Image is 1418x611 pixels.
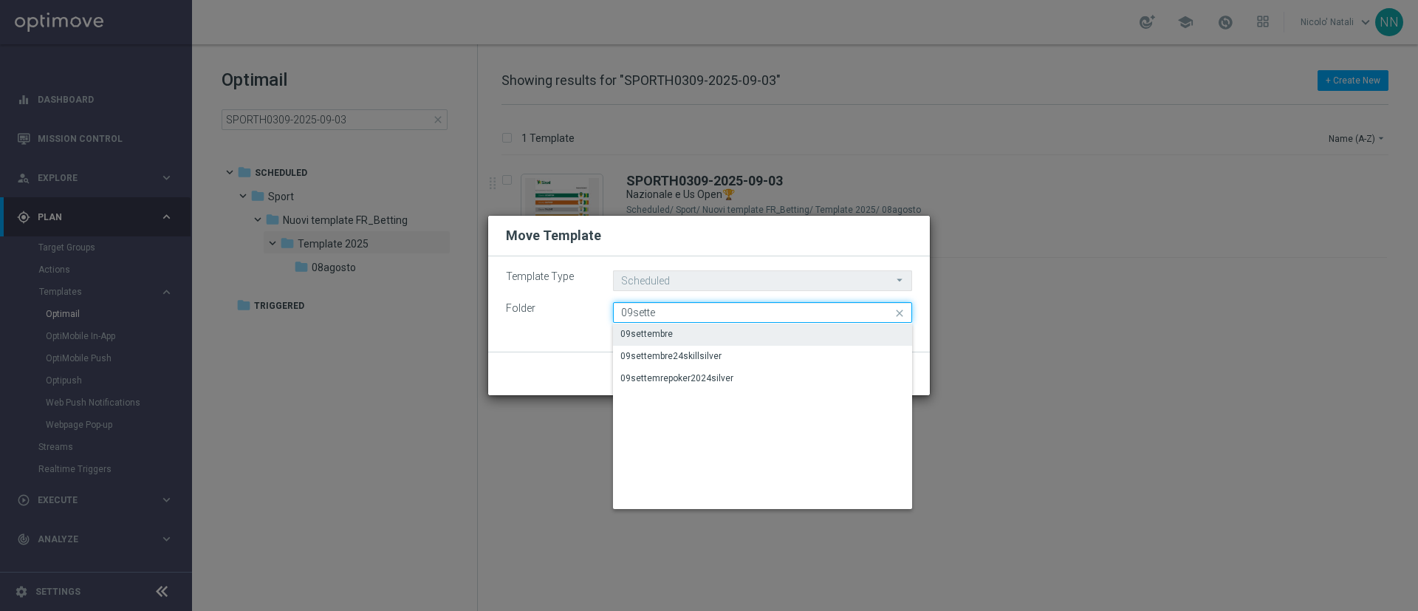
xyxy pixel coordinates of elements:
i: close [893,303,908,324]
i: arrow_drop_down [893,271,908,290]
div: Press SPACE to select this row. [613,324,912,346]
h2: Move Template [506,227,601,245]
div: 09settemrepoker2024silver [620,372,733,385]
div: 09settembre24skillsilver [620,349,722,363]
label: Folder [495,302,602,315]
input: Quick find [613,302,912,323]
div: Press SPACE to select this row. [613,346,912,368]
div: Press SPACE to select this row. [613,368,912,390]
label: Template Type [495,270,602,283]
div: 09settembre [620,327,673,341]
